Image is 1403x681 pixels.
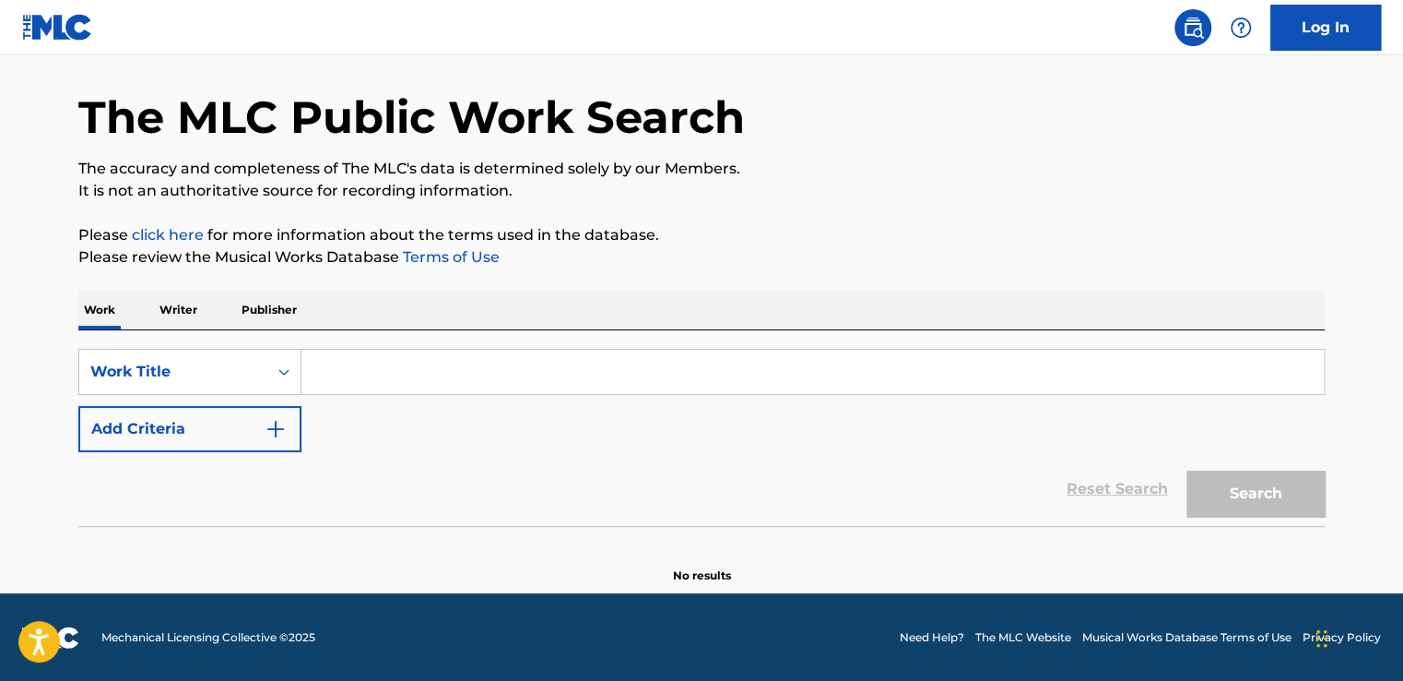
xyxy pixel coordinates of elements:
[78,180,1325,202] p: It is not an authoritative source for recording information.
[90,361,256,383] div: Work Title
[975,629,1071,646] a: The MLC Website
[78,349,1325,526] form: Search Form
[78,246,1325,269] p: Please review the Musical Works Database
[1222,9,1259,46] div: Help
[1311,592,1403,681] iframe: Chat Widget
[1270,5,1381,51] a: Log In
[900,629,964,646] a: Need Help?
[78,406,301,452] button: Add Criteria
[78,158,1325,180] p: The accuracy and completeness of The MLC's data is determined solely by our Members.
[78,90,745,145] h1: The MLC Public Work Search
[1082,629,1291,646] a: Musical Works Database Terms of Use
[1303,629,1381,646] a: Privacy Policy
[1316,611,1327,666] div: Drag
[154,291,203,329] p: Writer
[22,627,79,649] img: logo
[265,418,287,440] img: 9d2ae6d4665cec9f34b9.svg
[236,291,302,329] p: Publisher
[673,545,731,584] p: No results
[1182,17,1204,39] img: search
[1230,17,1252,39] img: help
[399,248,500,266] a: Terms of Use
[1174,9,1211,46] a: Public Search
[78,224,1325,246] p: Please for more information about the terms used in the database.
[101,629,315,646] span: Mechanical Licensing Collective © 2025
[22,14,93,41] img: MLC Logo
[132,226,204,244] a: click here
[78,291,121,329] p: Work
